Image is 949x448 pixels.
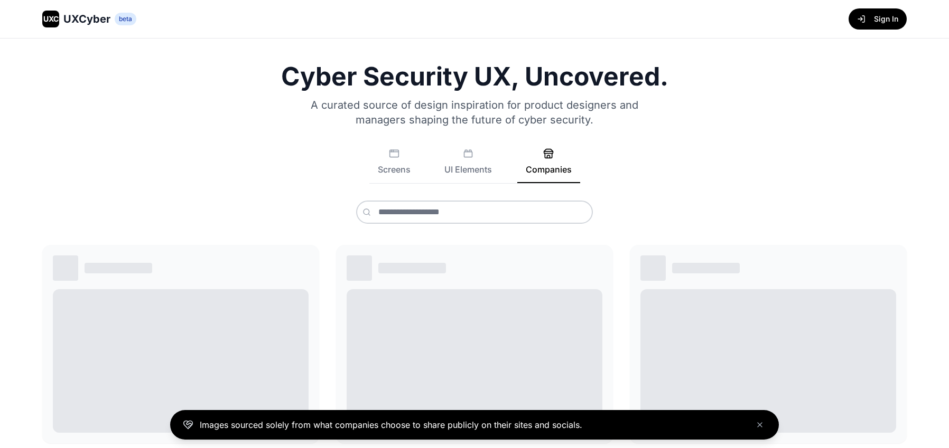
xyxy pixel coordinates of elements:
button: Close banner [753,418,766,431]
span: UXC [43,14,59,24]
button: Sign In [849,8,907,30]
a: UXCUXCyberbeta [42,11,136,27]
h1: Cyber Security UX, Uncovered. [42,64,907,89]
button: Companies [517,148,580,183]
button: Screens [369,148,419,183]
span: beta [115,13,136,25]
p: Images sourced solely from what companies choose to share publicly on their sites and socials. [200,418,582,431]
p: A curated source of design inspiration for product designers and managers shaping the future of c... [297,98,652,127]
button: UI Elements [436,148,500,183]
span: UXCyber [63,12,110,26]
